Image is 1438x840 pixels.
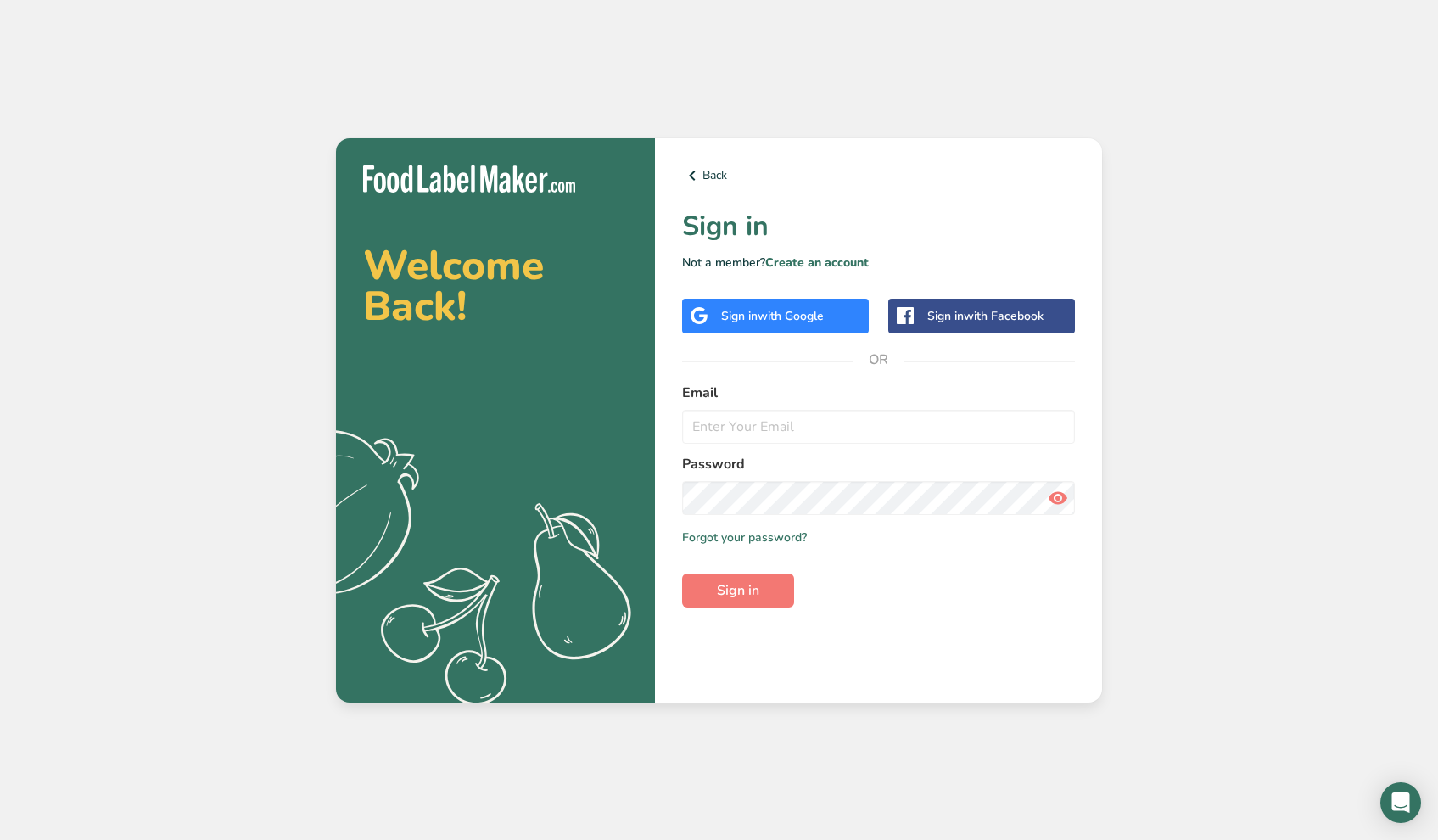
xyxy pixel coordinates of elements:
button: Sign in [682,574,794,608]
span: with Google [758,308,824,324]
span: Sign in [717,580,759,601]
div: Open Intercom Messenger [1380,782,1421,823]
div: Sign in [721,307,824,325]
img: Food Label Maker [363,165,575,193]
h2: Welcome Back! [363,245,628,327]
label: Email [682,383,1075,403]
p: Not a member? [682,254,1075,272]
a: Create an account [765,255,869,271]
h1: Sign in [682,206,1075,247]
label: Password [682,454,1075,474]
a: Back [682,165,1075,186]
span: OR [853,334,904,385]
a: Forgot your password? [682,529,807,546]
span: with Facebook [964,308,1044,324]
div: Sign in [927,307,1044,325]
input: Enter Your Email [682,410,1075,444]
